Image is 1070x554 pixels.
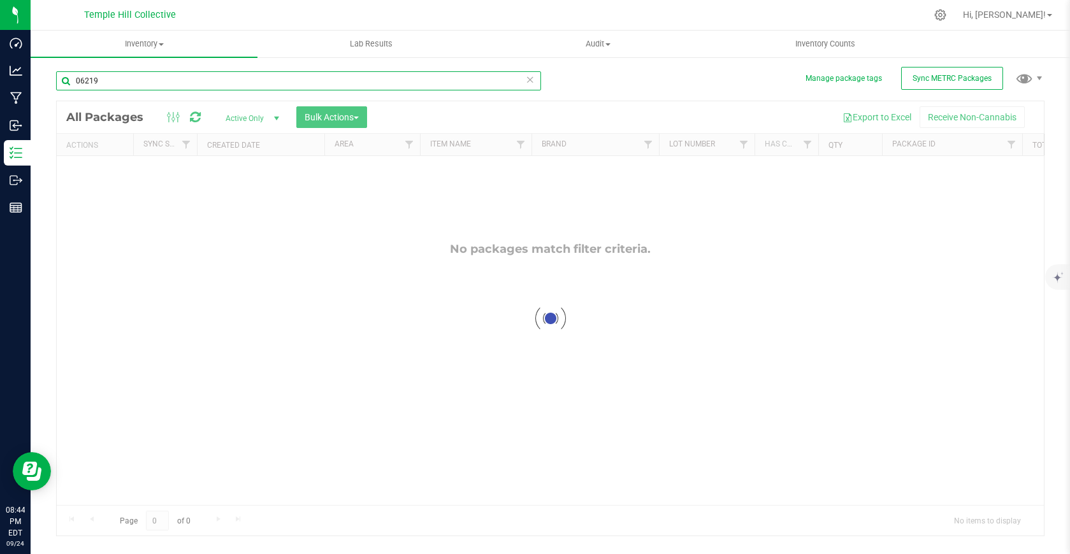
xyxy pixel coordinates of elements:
[56,71,541,90] input: Search Package ID, Item Name, SKU, Lot or Part Number...
[10,64,22,77] inline-svg: Analytics
[10,119,22,132] inline-svg: Inbound
[10,37,22,50] inline-svg: Dashboard
[6,539,25,548] p: 09/24
[31,31,257,57] a: Inventory
[257,31,484,57] a: Lab Results
[6,504,25,539] p: 08:44 PM EDT
[10,92,22,104] inline-svg: Manufacturing
[485,31,712,57] a: Audit
[10,174,22,187] inline-svg: Outbound
[901,67,1003,90] button: Sync METRC Packages
[13,452,51,490] iframe: Resource center
[10,146,22,159] inline-svg: Inventory
[84,10,176,20] span: Temple Hill Collective
[932,9,948,21] div: Manage settings
[31,38,257,50] span: Inventory
[778,38,872,50] span: Inventory Counts
[963,10,1046,20] span: Hi, [PERSON_NAME]!
[333,38,410,50] span: Lab Results
[712,31,939,57] a: Inventory Counts
[10,201,22,214] inline-svg: Reports
[913,74,992,83] span: Sync METRC Packages
[806,73,882,84] button: Manage package tags
[486,38,711,50] span: Audit
[526,71,535,88] span: Clear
